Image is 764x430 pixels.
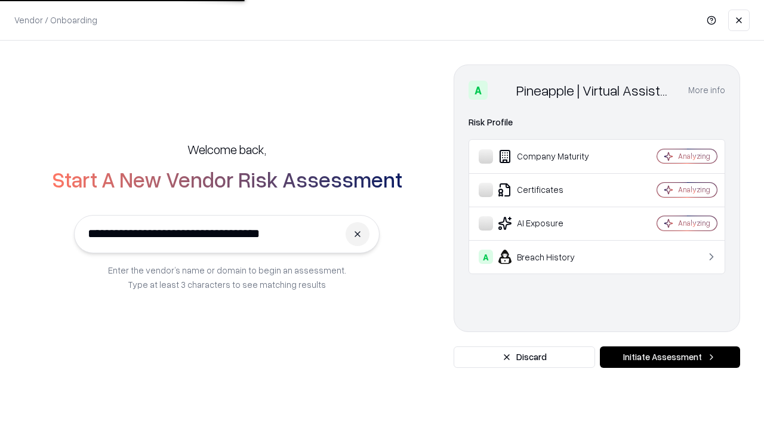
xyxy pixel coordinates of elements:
[187,141,266,158] h5: Welcome back,
[469,81,488,100] div: A
[492,81,512,100] img: Pineapple | Virtual Assistant Agency
[479,216,621,231] div: AI Exposure
[688,79,725,101] button: More info
[600,346,740,368] button: Initiate Assessment
[479,149,621,164] div: Company Maturity
[479,250,493,264] div: A
[479,250,621,264] div: Breach History
[516,81,674,100] div: Pineapple | Virtual Assistant Agency
[678,185,710,195] div: Analyzing
[52,167,402,191] h2: Start A New Vendor Risk Assessment
[479,183,621,197] div: Certificates
[678,218,710,228] div: Analyzing
[678,151,710,161] div: Analyzing
[14,14,97,26] p: Vendor / Onboarding
[108,263,346,291] p: Enter the vendor’s name or domain to begin an assessment. Type at least 3 characters to see match...
[469,115,725,130] div: Risk Profile
[454,346,595,368] button: Discard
